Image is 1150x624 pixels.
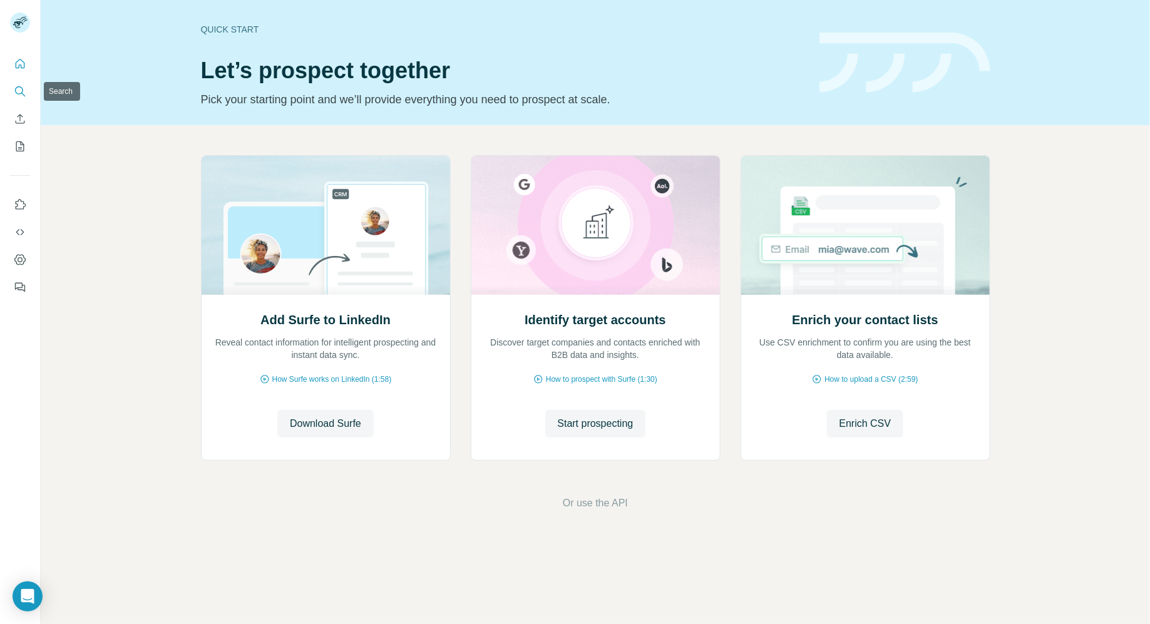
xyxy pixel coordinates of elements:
[10,108,30,130] button: Enrich CSV
[201,156,451,295] img: Add Surfe to LinkedIn
[290,416,361,431] span: Download Surfe
[741,156,990,295] img: Enrich your contact lists
[824,374,918,385] span: How to upload a CSV (2:59)
[545,410,646,437] button: Start prospecting
[839,416,891,431] span: Enrich CSV
[10,53,30,75] button: Quick start
[272,374,392,385] span: How Surfe works on LinkedIn (1:58)
[563,496,628,511] button: Or use the API
[260,311,391,329] h2: Add Surfe to LinkedIn
[201,58,804,83] h1: Let’s prospect together
[10,80,30,103] button: Search
[754,336,977,361] p: Use CSV enrichment to confirm you are using the best data available.
[558,416,634,431] span: Start prospecting
[214,336,438,361] p: Reveal contact information for intelligent prospecting and instant data sync.
[471,156,721,295] img: Identify target accounts
[10,135,30,158] button: My lists
[277,410,374,437] button: Download Surfe
[201,91,804,108] p: Pick your starting point and we’ll provide everything you need to prospect at scale.
[792,311,938,329] h2: Enrich your contact lists
[10,276,30,299] button: Feedback
[201,23,804,36] div: Quick start
[10,248,30,271] button: Dashboard
[13,581,43,611] div: Open Intercom Messenger
[525,311,666,329] h2: Identify target accounts
[10,221,30,243] button: Use Surfe API
[819,33,990,93] img: banner
[10,193,30,216] button: Use Surfe on LinkedIn
[546,374,657,385] span: How to prospect with Surfe (1:30)
[827,410,904,437] button: Enrich CSV
[484,336,707,361] p: Discover target companies and contacts enriched with B2B data and insights.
